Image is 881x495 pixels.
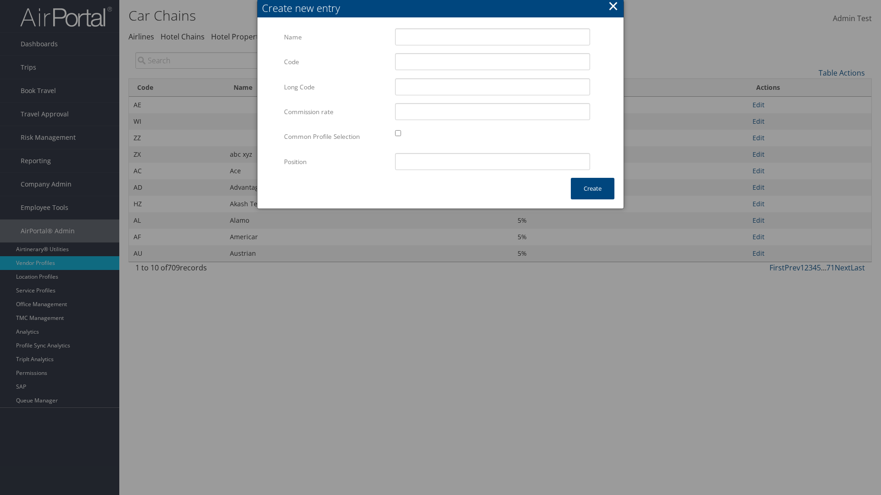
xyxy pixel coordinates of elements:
[571,178,614,199] button: Create
[284,78,388,96] label: Long Code
[284,153,388,170] label: Position
[284,103,388,121] label: Commission rate
[262,1,624,15] div: Create new entry
[284,28,388,46] label: Name
[284,128,388,145] label: Common Profile Selection
[284,53,388,71] label: Code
